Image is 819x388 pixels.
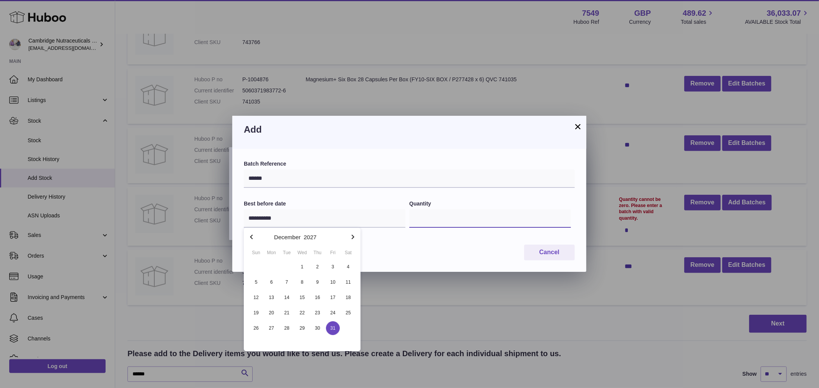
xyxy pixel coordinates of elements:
[311,275,324,289] span: 9
[295,321,309,335] span: 29
[295,275,310,290] button: 8
[326,260,340,274] span: 3
[326,291,340,304] span: 17
[311,291,324,304] span: 16
[280,306,294,320] span: 21
[248,321,264,336] button: 26
[265,321,278,335] span: 27
[325,249,341,256] div: Fri
[341,275,356,290] button: 11
[249,275,263,289] span: 5
[249,306,263,320] span: 19
[326,306,340,320] span: 24
[341,305,356,321] button: 25
[310,275,325,290] button: 9
[341,260,355,274] span: 4
[310,305,325,321] button: 23
[524,245,575,260] button: Cancel
[341,249,356,256] div: Sat
[295,260,309,274] span: 1
[295,290,310,305] button: 15
[265,306,278,320] span: 20
[249,321,263,335] span: 26
[279,290,295,305] button: 14
[249,291,263,304] span: 12
[295,306,309,320] span: 22
[295,249,310,256] div: Wed
[295,259,310,275] button: 1
[248,290,264,305] button: 12
[248,249,264,256] div: Sun
[279,249,295,256] div: Tue
[279,275,295,290] button: 7
[280,275,294,289] span: 7
[326,275,340,289] span: 10
[279,321,295,336] button: 28
[573,122,582,131] button: ×
[295,305,310,321] button: 22
[311,306,324,320] span: 23
[280,321,294,335] span: 28
[264,290,279,305] button: 13
[325,290,341,305] button: 17
[325,321,341,336] button: 31
[341,259,356,275] button: 4
[341,306,355,320] span: 25
[295,291,309,304] span: 15
[264,305,279,321] button: 20
[310,290,325,305] button: 16
[341,290,356,305] button: 18
[280,291,294,304] span: 14
[248,275,264,290] button: 5
[325,259,341,275] button: 3
[274,234,301,240] button: December
[311,260,324,274] span: 2
[341,275,355,289] span: 11
[244,160,575,168] label: Batch Reference
[279,305,295,321] button: 21
[326,321,340,335] span: 31
[311,321,324,335] span: 30
[310,321,325,336] button: 30
[248,305,264,321] button: 19
[310,249,325,256] div: Thu
[265,291,278,304] span: 13
[295,321,310,336] button: 29
[264,321,279,336] button: 27
[295,275,309,289] span: 8
[325,305,341,321] button: 24
[244,200,405,207] label: Best before date
[244,123,575,136] h3: Add
[304,234,316,240] button: 2027
[265,275,278,289] span: 6
[264,249,279,256] div: Mon
[409,200,571,207] label: Quantity
[310,259,325,275] button: 2
[264,275,279,290] button: 6
[325,275,341,290] button: 10
[341,291,355,304] span: 18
